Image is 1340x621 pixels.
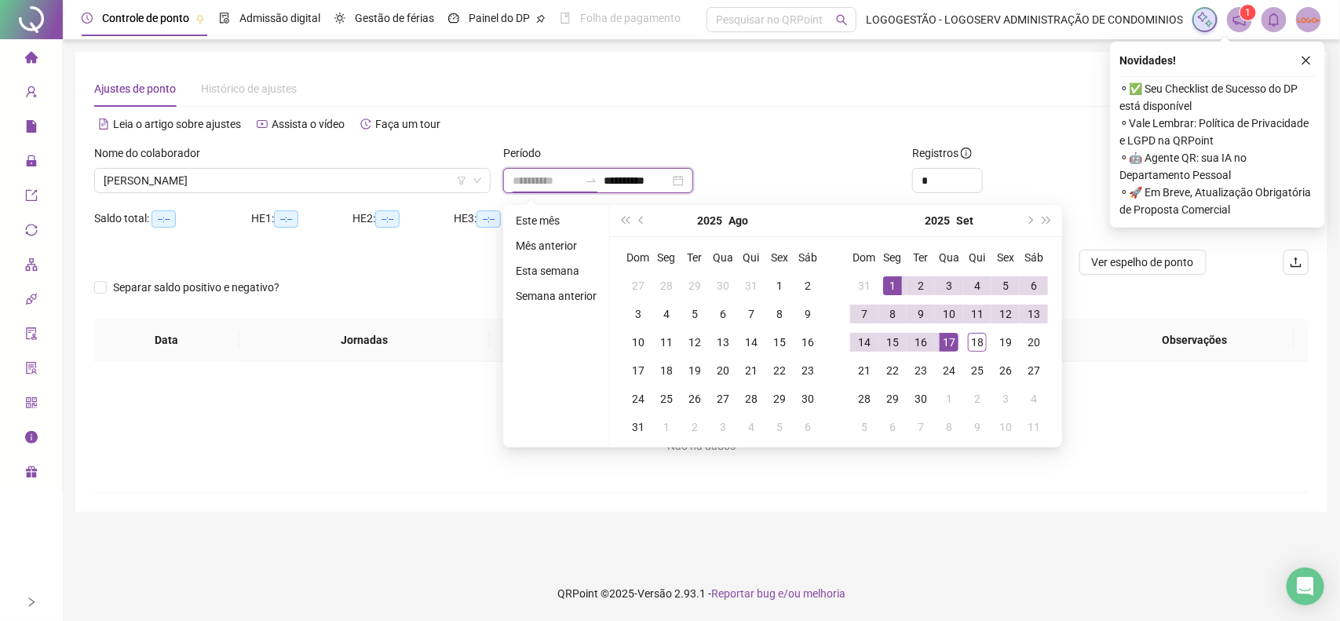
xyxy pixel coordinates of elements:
span: file [25,113,38,144]
span: ALEXANDRE DA PAIXAO RAMOS [104,169,481,192]
div: 25 [968,361,987,380]
div: 11 [968,305,987,323]
td: 2025-08-23 [794,356,822,385]
li: Mês anterior [509,236,603,255]
th: Ter [681,243,709,272]
td: 2025-08-12 [681,328,709,356]
td: 2025-08-08 [765,300,794,328]
div: HE 2: [352,210,454,228]
td: 2025-09-24 [935,356,963,385]
td: 2025-09-21 [850,356,878,385]
div: 7 [911,418,930,437]
td: 2025-09-13 [1020,300,1048,328]
label: Período [503,144,551,162]
span: search [836,14,848,26]
div: 31 [629,418,648,437]
span: Leia o artigo sobre ajustes [113,118,241,130]
div: HE 3: [454,210,555,228]
div: 21 [855,361,874,380]
span: file-text [98,119,109,130]
div: 4 [1024,389,1043,408]
div: 25 [657,389,676,408]
span: ⚬ 🤖 Agente QR: sua IA no Departamento Pessoal [1119,149,1316,184]
div: 10 [996,418,1015,437]
div: 27 [629,276,648,295]
div: 29 [883,389,902,408]
td: 2025-08-14 [737,328,765,356]
span: info-circle [25,424,38,455]
div: 29 [685,276,704,295]
th: Qui [737,243,765,272]
div: 17 [629,361,648,380]
footer: QRPoint © 2025 - 2.93.1 - [63,566,1340,621]
td: 2025-09-03 [709,413,737,441]
div: 8 [883,305,902,323]
div: 30 [911,389,930,408]
th: Sáb [794,243,822,272]
td: 2025-07-29 [681,272,709,300]
div: 9 [798,305,817,323]
span: Gestão de férias [355,12,434,24]
div: 10 [940,305,958,323]
td: 2025-09-29 [878,385,907,413]
button: super-prev-year [616,205,633,236]
li: Esta semana [509,261,603,280]
td: 2025-09-20 [1020,328,1048,356]
span: --:-- [274,210,298,228]
div: 21 [742,361,761,380]
div: 9 [968,418,987,437]
td: 2025-07-27 [624,272,652,300]
th: Sex [765,243,794,272]
button: super-next-year [1039,205,1056,236]
div: 16 [798,333,817,352]
div: 30 [798,389,817,408]
li: Este mês [509,211,603,230]
div: 2 [798,276,817,295]
td: 2025-08-15 [765,328,794,356]
td: 2025-08-28 [737,385,765,413]
div: 3 [629,305,648,323]
div: 22 [883,361,902,380]
div: 8 [770,305,789,323]
div: 19 [996,333,1015,352]
td: 2025-08-19 [681,356,709,385]
td: 2025-09-05 [991,272,1020,300]
div: 19 [685,361,704,380]
td: 2025-08-06 [709,300,737,328]
td: 2025-09-26 [991,356,1020,385]
span: 1 [1246,7,1251,18]
span: Ajustes de ponto [94,82,176,95]
button: month panel [956,205,973,236]
td: 2025-09-02 [907,272,935,300]
div: 8 [940,418,958,437]
span: Separar saldo positivo e negativo? [107,279,286,296]
sup: 1 [1240,5,1256,20]
td: 2025-10-04 [1020,385,1048,413]
td: 2025-09-06 [1020,272,1048,300]
td: 2025-08-02 [794,272,822,300]
td: 2025-08-18 [652,356,681,385]
td: 2025-10-03 [991,385,1020,413]
span: ⚬ 🚀 Em Breve, Atualização Obrigatória de Proposta Comercial [1119,184,1316,218]
span: upload [1290,256,1302,268]
span: notification [1232,13,1247,27]
td: 2025-10-05 [850,413,878,441]
td: 2025-09-27 [1020,356,1048,385]
div: 26 [685,389,704,408]
div: 30 [714,276,732,295]
span: Assista o vídeo [272,118,345,130]
span: dashboard [448,13,459,24]
span: close [1301,55,1312,66]
td: 2025-08-21 [737,356,765,385]
td: 2025-10-08 [935,413,963,441]
td: 2025-10-06 [878,413,907,441]
div: 18 [968,333,987,352]
td: 2025-08-22 [765,356,794,385]
td: 2025-09-09 [907,300,935,328]
div: 24 [629,389,648,408]
li: Semana anterior [509,287,603,305]
td: 2025-08-26 [681,385,709,413]
div: 27 [1024,361,1043,380]
td: 2025-10-07 [907,413,935,441]
div: Open Intercom Messenger [1287,568,1324,605]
